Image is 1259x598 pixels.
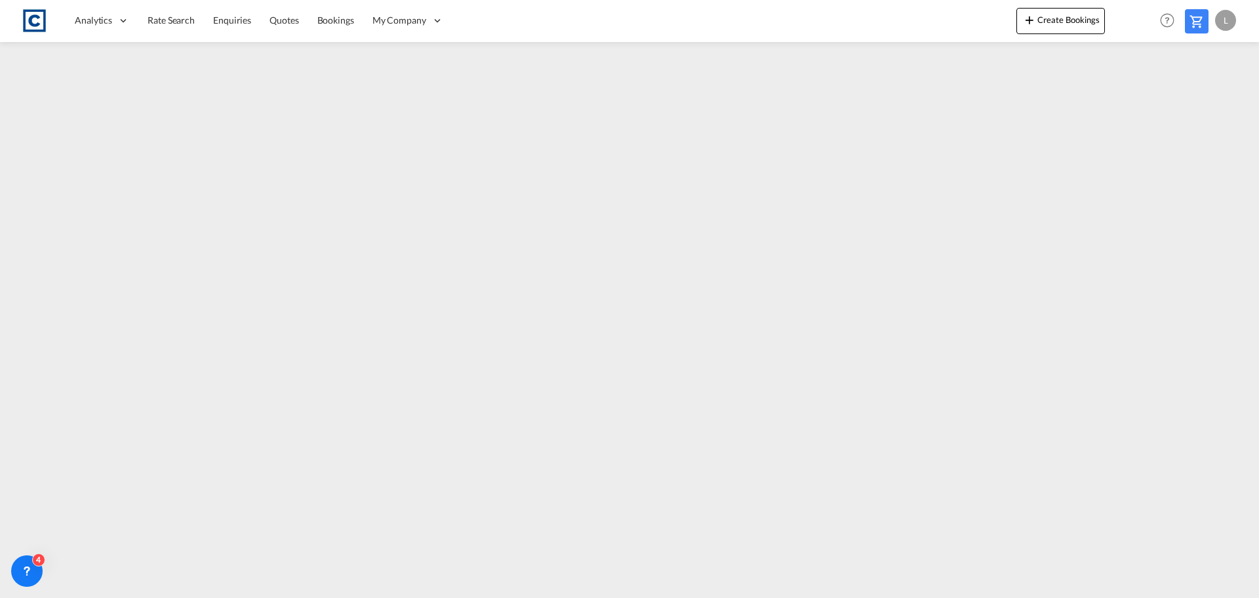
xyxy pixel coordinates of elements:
[372,14,426,27] span: My Company
[75,14,112,27] span: Analytics
[1016,8,1105,34] button: icon-plus 400-fgCreate Bookings
[270,14,298,26] span: Quotes
[1156,9,1185,33] div: Help
[1022,12,1037,28] md-icon: icon-plus 400-fg
[148,14,195,26] span: Rate Search
[213,14,251,26] span: Enquiries
[1156,9,1178,32] span: Help
[20,6,49,35] img: 1fdb9190129311efbfaf67cbb4249bed.jpeg
[317,14,354,26] span: Bookings
[1215,10,1236,31] div: L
